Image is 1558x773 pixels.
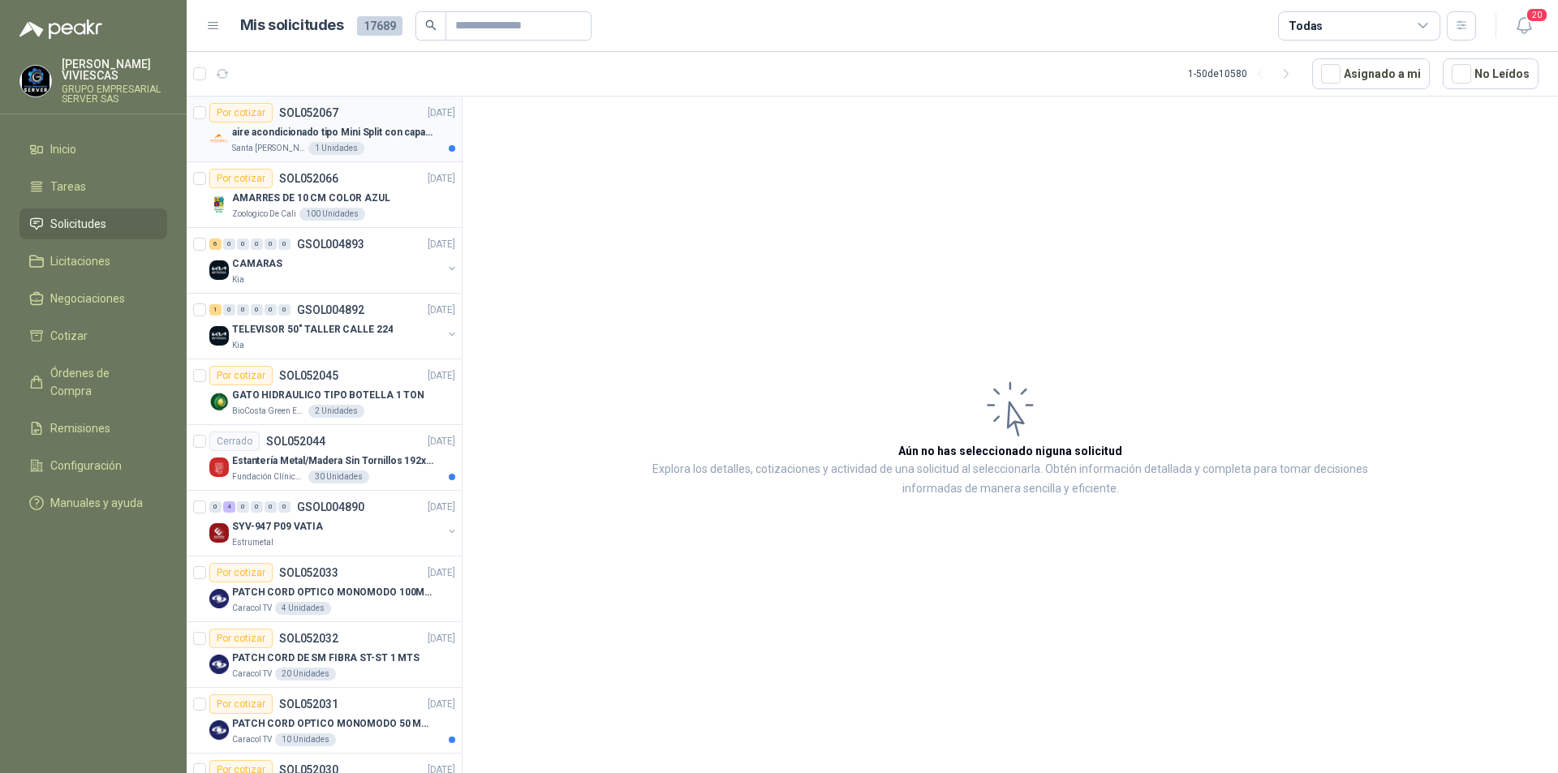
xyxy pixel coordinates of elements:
[209,169,273,188] div: Por cotizar
[232,125,434,140] p: aire acondicionado tipo Mini Split con capacidad de 12000 BTU a 110V o 220V
[187,425,462,491] a: CerradoSOL052044[DATE] Company LogoEstantería Metal/Madera Sin Tornillos 192x100x50 cm 5 Niveles ...
[308,142,364,155] div: 1 Unidades
[232,208,296,221] p: Zoologico De Cali
[232,602,272,615] p: Caracol TV
[232,256,282,272] p: CAMARAS
[1443,58,1539,89] button: No Leídos
[278,238,291,250] div: 0
[209,655,229,674] img: Company Logo
[251,304,263,316] div: 0
[50,457,122,475] span: Configuración
[279,370,338,381] p: SOL052045
[279,633,338,644] p: SOL052032
[279,173,338,184] p: SOL052066
[237,501,249,513] div: 0
[265,238,277,250] div: 0
[62,84,167,104] p: GRUPO EMPRESARIAL SERVER SAS
[223,238,235,250] div: 0
[425,19,437,31] span: search
[19,283,167,314] a: Negociaciones
[209,694,273,714] div: Por cotizar
[50,290,125,307] span: Negociaciones
[50,140,76,158] span: Inicio
[240,14,344,37] h1: Mis solicitudes
[209,238,222,250] div: 6
[237,304,249,316] div: 0
[251,238,263,250] div: 0
[428,697,455,712] p: [DATE]
[232,733,272,746] p: Caracol TV
[275,733,336,746] div: 10 Unidades
[50,419,110,437] span: Remisiones
[308,470,369,483] div: 30 Unidades
[50,252,110,270] span: Licitaciones
[297,304,364,316] p: GSOL004892
[428,237,455,252] p: [DATE]
[209,457,229,477] img: Company Logo
[209,260,229,280] img: Company Logo
[428,631,455,646] p: [DATE]
[19,19,102,39] img: Logo peakr
[19,171,167,202] a: Tareas
[1289,17,1323,35] div: Todas
[187,556,462,622] a: Por cotizarSOL052033[DATE] Company LogoPATCH CORD OPTICO MONOMODO 100MTSCaracol TV4 Unidades
[187,622,462,688] a: Por cotizarSOL052032[DATE] Company LogoPATCH CORD DE SM FIBRA ST-ST 1 MTSCaracol TV20 Unidades
[251,501,263,513] div: 0
[187,688,462,754] a: Por cotizarSOL052031[DATE] Company LogoPATCH CORD OPTICO MONOMODO 50 MTSCaracol TV10 Unidades
[265,501,277,513] div: 0
[19,487,167,518] a: Manuales y ayuda
[1188,61,1299,87] div: 1 - 50 de 10580
[209,326,229,346] img: Company Logo
[232,453,434,469] p: Estantería Metal/Madera Sin Tornillos 192x100x50 cm 5 Niveles Gris
[428,565,455,581] p: [DATE]
[19,413,167,444] a: Remisiones
[428,368,455,384] p: [DATE]
[428,500,455,515] p: [DATE]
[275,668,336,681] div: 20 Unidades
[209,300,458,352] a: 1 0 0 0 0 0 GSOL004892[DATE] Company LogoTELEVISOR 50" TALLER CALLE 224Kia
[209,392,229,411] img: Company Logo
[898,442,1122,460] h3: Aún no has seleccionado niguna solicitud
[19,320,167,351] a: Cotizar
[279,698,338,710] p: SOL052031
[209,103,273,122] div: Por cotizar
[232,585,434,600] p: PATCH CORD OPTICO MONOMODO 100MTS
[297,238,364,250] p: GSOL004893
[187,359,462,425] a: Por cotizarSOL052045[DATE] Company LogoGATO HIDRAULICO TIPO BOTELLA 1 TONBioCosta Green Energy S....
[1526,7,1548,23] span: 20
[428,434,455,449] p: [DATE]
[297,501,364,513] p: GSOL004890
[279,107,338,118] p: SOL052067
[209,234,458,286] a: 6 0 0 0 0 0 GSOL004893[DATE] Company LogoCAMARASKia
[19,358,167,406] a: Órdenes de Compra
[209,304,222,316] div: 1
[279,567,338,578] p: SOL052033
[266,436,325,447] p: SOL052044
[19,450,167,481] a: Configuración
[232,142,305,155] p: Santa [PERSON_NAME]
[278,501,291,513] div: 0
[50,327,88,345] span: Cotizar
[62,58,167,81] p: [PERSON_NAME] VIVIESCAS
[232,470,305,483] p: Fundación Clínica Shaio
[187,97,462,162] a: Por cotizarSOL052067[DATE] Company Logoaire acondicionado tipo Mini Split con capacidad de 12000 ...
[232,405,305,418] p: BioCosta Green Energy S.A.S
[19,246,167,277] a: Licitaciones
[232,388,424,403] p: GATO HIDRAULICO TIPO BOTELLA 1 TON
[232,716,434,732] p: PATCH CORD OPTICO MONOMODO 50 MTS
[209,523,229,543] img: Company Logo
[357,16,402,36] span: 17689
[209,129,229,148] img: Company Logo
[209,629,273,648] div: Por cotizar
[1509,11,1539,41] button: 20
[50,364,152,400] span: Órdenes de Compra
[50,215,106,233] span: Solicitudes
[209,563,273,582] div: Por cotizar
[232,519,323,535] p: SYV-947 P09 VATIA
[428,105,455,121] p: [DATE]
[223,304,235,316] div: 0
[625,460,1396,499] p: Explora los detalles, cotizaciones y actividad de una solicitud al seleccionarla. Obtén informaci...
[428,171,455,187] p: [DATE]
[428,303,455,318] p: [DATE]
[209,720,229,740] img: Company Logo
